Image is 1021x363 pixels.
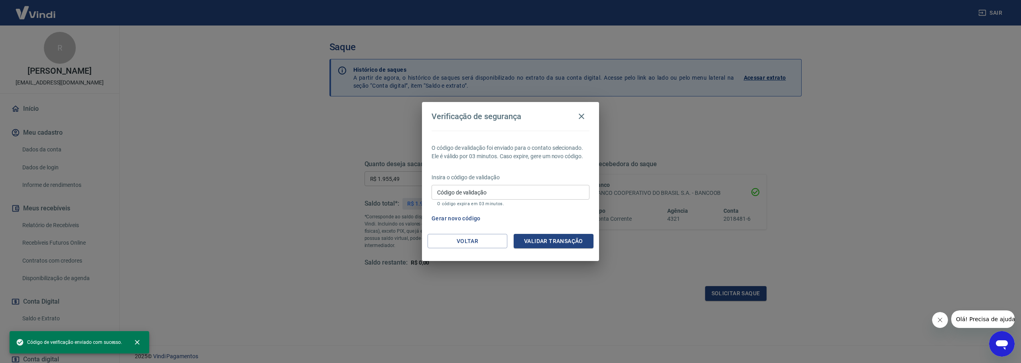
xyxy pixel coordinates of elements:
h4: Verificação de segurança [432,112,521,121]
iframe: Mensagem da empresa [951,310,1015,328]
button: Gerar novo código [428,211,484,226]
span: Código de verificação enviado com sucesso. [16,338,122,346]
button: close [128,334,146,351]
iframe: Botão para abrir a janela de mensagens [989,331,1015,357]
p: O código de validação foi enviado para o contato selecionado. Ele é válido por 03 minutos. Caso e... [432,144,589,161]
button: Validar transação [514,234,593,249]
button: Voltar [428,234,507,249]
span: Olá! Precisa de ajuda? [5,6,67,12]
p: Insira o código de validação [432,173,589,182]
iframe: Fechar mensagem [932,312,948,328]
p: O código expira em 03 minutos. [437,201,584,206]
